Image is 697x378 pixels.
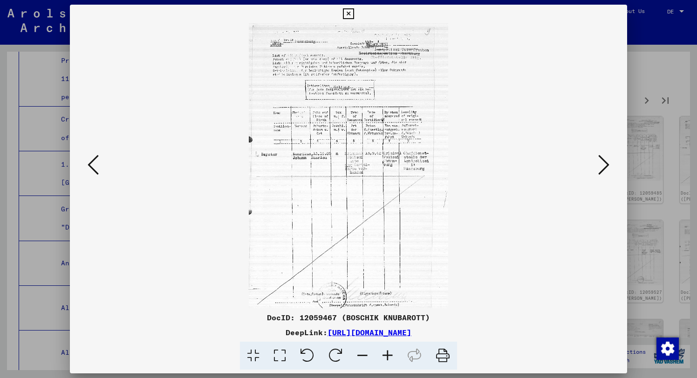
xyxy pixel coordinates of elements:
[102,23,596,308] img: 001.jpg
[286,328,328,337] font: DeepLink:
[267,313,430,322] font: DocID: 12059467 (BOSCHIK KNUBAROTT)
[656,337,679,360] img: Change consent
[328,328,411,337] a: [URL][DOMAIN_NAME]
